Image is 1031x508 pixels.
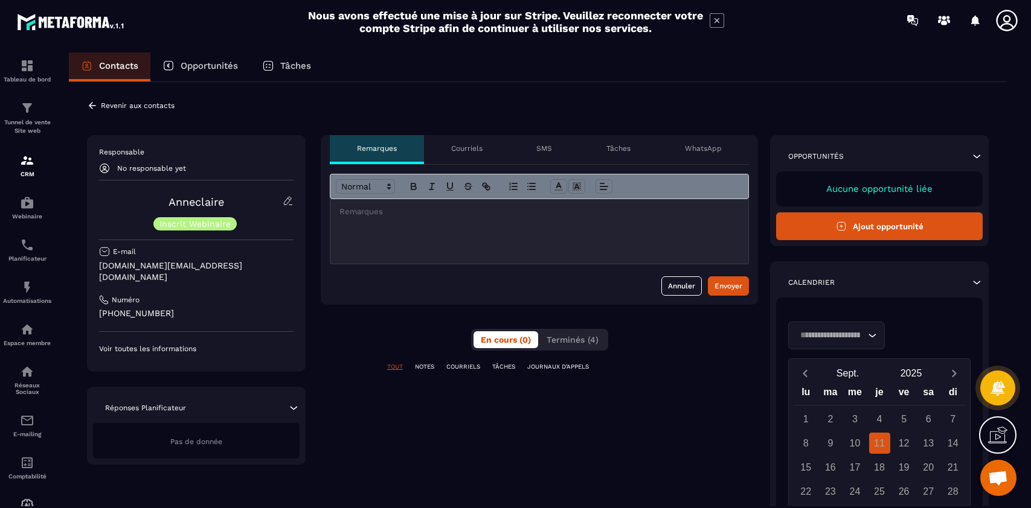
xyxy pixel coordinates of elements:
a: automationsautomationsWebinaire [3,186,51,229]
p: Revenir aux contacts [101,101,175,110]
button: Next month [943,365,965,381]
img: email [20,413,34,428]
div: ve [891,384,916,405]
a: automationsautomationsEspace membre [3,313,51,355]
div: 8 [795,433,817,454]
p: Voir toutes les informations [99,344,294,354]
p: Aucune opportunité liée [788,183,971,194]
div: 28 [942,481,963,502]
p: Planificateur [3,255,51,262]
div: ma [818,384,843,405]
div: je [867,384,892,405]
p: TÂCHES [492,363,515,371]
div: lu [794,384,818,405]
p: Tâches [606,144,631,153]
div: 15 [795,457,817,478]
h2: Nous avons effectué une mise à jour sur Stripe. Veuillez reconnecter votre compte Stripe afin de ... [307,9,704,34]
input: Search for option [796,329,865,342]
span: En cours (0) [481,335,531,344]
div: 19 [893,457,914,478]
div: 9 [820,433,841,454]
a: social-networksocial-networkRéseaux Sociaux [3,355,51,404]
a: formationformationCRM [3,144,51,186]
img: automations [20,322,34,337]
p: Réseaux Sociaux [3,382,51,395]
div: 24 [844,481,866,502]
p: WhatsApp [685,144,722,153]
div: 25 [869,481,890,502]
p: [PHONE_NUMBER] [99,308,294,319]
div: Ouvrir le chat [980,460,1017,496]
p: Opportunités [181,60,238,71]
div: 23 [820,481,841,502]
div: 18 [869,457,890,478]
button: Annuler [661,276,702,296]
p: [DOMAIN_NAME][EMAIL_ADDRESS][DOMAIN_NAME] [99,260,294,283]
p: No responsable yet [117,164,186,173]
div: 14 [942,433,963,454]
a: emailemailE-mailing [3,404,51,446]
button: En cours (0) [474,331,538,348]
p: Tableau de bord [3,76,51,83]
p: Remarques [357,144,397,153]
p: Responsable [99,147,294,157]
div: 13 [918,433,939,454]
div: me [843,384,867,405]
p: Réponses Planificateur [105,403,186,413]
a: formationformationTunnel de vente Site web [3,92,51,144]
div: 22 [795,481,817,502]
p: Opportunités [788,151,844,161]
button: Open years overlay [879,363,943,384]
p: Automatisations [3,297,51,304]
p: CRM [3,171,51,177]
p: Tunnel de vente Site web [3,118,51,135]
p: COURRIELS [446,363,480,371]
p: Contacts [99,60,138,71]
button: Envoyer [708,276,749,296]
a: schedulerschedulerPlanificateur [3,229,51,271]
div: 3 [844,408,866,430]
button: Open months overlay [816,363,879,384]
button: Previous month [794,365,816,381]
a: Opportunités [150,52,250,81]
button: Ajout opportunité [776,212,983,240]
a: Tâches [250,52,323,81]
div: 20 [918,457,939,478]
p: JOURNAUX D'APPELS [527,363,589,371]
p: Tâches [280,60,311,71]
div: 1 [795,408,817,430]
img: scheduler [20,238,34,252]
a: Contacts [69,52,150,81]
div: 2 [820,408,841,430]
div: 16 [820,457,841,478]
span: Pas de donnée [170,437,222,446]
div: 17 [844,457,866,478]
img: formation [20,101,34,115]
div: 7 [942,408,963,430]
div: 4 [869,408,890,430]
a: automationsautomationsAutomatisations [3,271,51,313]
p: Calendrier [788,278,835,287]
p: Webinaire [3,213,51,220]
img: social-network [20,364,34,379]
div: Envoyer [715,280,742,292]
button: Terminés (4) [539,331,606,348]
p: Inscrit Webinaire [159,220,231,228]
img: automations [20,280,34,294]
p: E-mail [113,247,136,256]
a: accountantaccountantComptabilité [3,446,51,489]
div: sa [916,384,941,405]
p: E-mailing [3,431,51,437]
img: formation [20,153,34,168]
p: SMS [536,144,552,153]
div: 11 [869,433,890,454]
div: 27 [918,481,939,502]
img: automations [20,195,34,210]
p: Comptabilité [3,473,51,480]
div: 6 [918,408,939,430]
div: 26 [893,481,914,502]
p: NOTES [415,363,434,371]
img: logo [17,11,126,33]
a: formationformationTableau de bord [3,49,51,92]
p: TOUT [387,363,403,371]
